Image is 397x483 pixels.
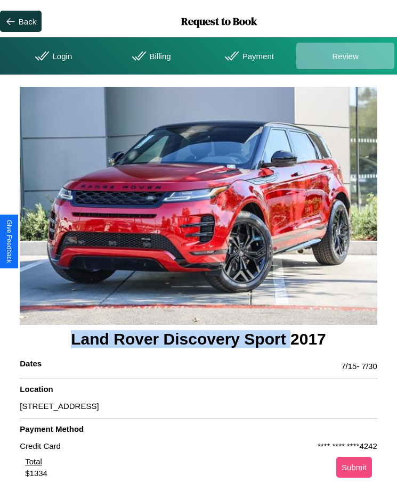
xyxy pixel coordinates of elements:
[20,359,42,373] h4: Dates
[42,14,397,29] h1: Request to Book
[296,43,394,69] div: Review
[25,469,47,478] div: $ 1334
[341,359,377,373] p: 7 / 15 - 7 / 30
[20,399,377,413] p: [STREET_ADDRESS]
[5,220,13,263] div: Give Feedback
[20,325,377,354] h3: Land Rover Discovery Sport 2017
[20,439,61,453] p: Credit Card
[336,457,372,478] button: Submit
[20,87,377,325] img: car
[19,17,36,26] div: Back
[199,43,297,69] div: Payment
[101,43,199,69] div: Billing
[3,43,101,69] div: Login
[25,457,47,469] div: Total
[20,384,377,399] h4: Location
[20,424,377,439] h4: Payment Method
